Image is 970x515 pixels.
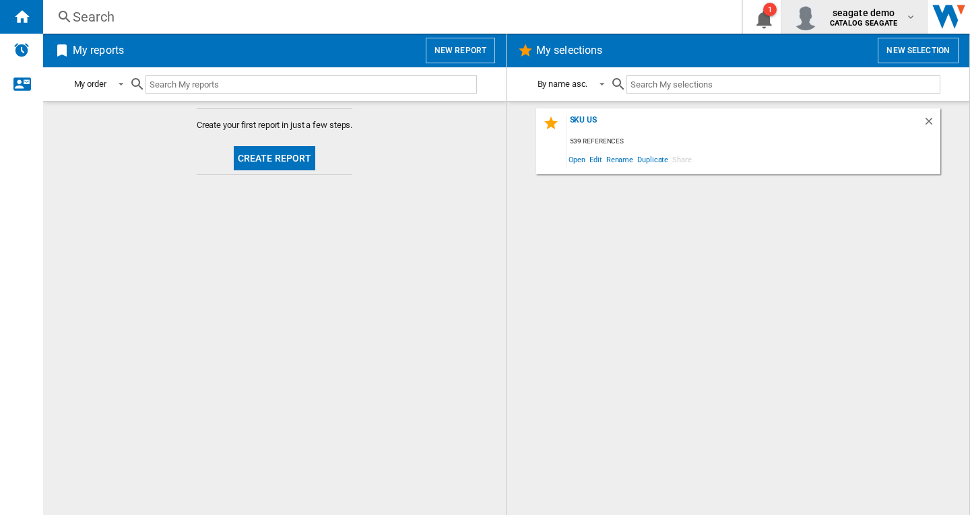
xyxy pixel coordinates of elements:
h2: My reports [70,38,127,63]
b: CATALOG SEAGATE [830,19,897,28]
span: Share [670,150,694,168]
div: 1 [763,3,777,16]
span: Create your first report in just a few steps. [197,119,353,131]
div: By name asc. [538,79,588,89]
span: Rename [604,150,635,168]
div: Search [73,7,707,26]
input: Search My selections [626,75,940,94]
img: alerts-logo.svg [13,42,30,58]
div: sku us [567,115,923,133]
button: New report [426,38,495,63]
div: Delete [923,115,940,133]
div: My order [74,79,106,89]
h2: My selections [533,38,605,63]
span: Edit [587,150,604,168]
input: Search My reports [145,75,477,94]
div: 539 references [567,133,940,150]
span: Open [567,150,588,168]
span: Duplicate [635,150,670,168]
button: New selection [878,38,959,63]
button: Create report [234,146,316,170]
img: profile.jpg [792,3,819,30]
span: seagate demo [830,6,897,20]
